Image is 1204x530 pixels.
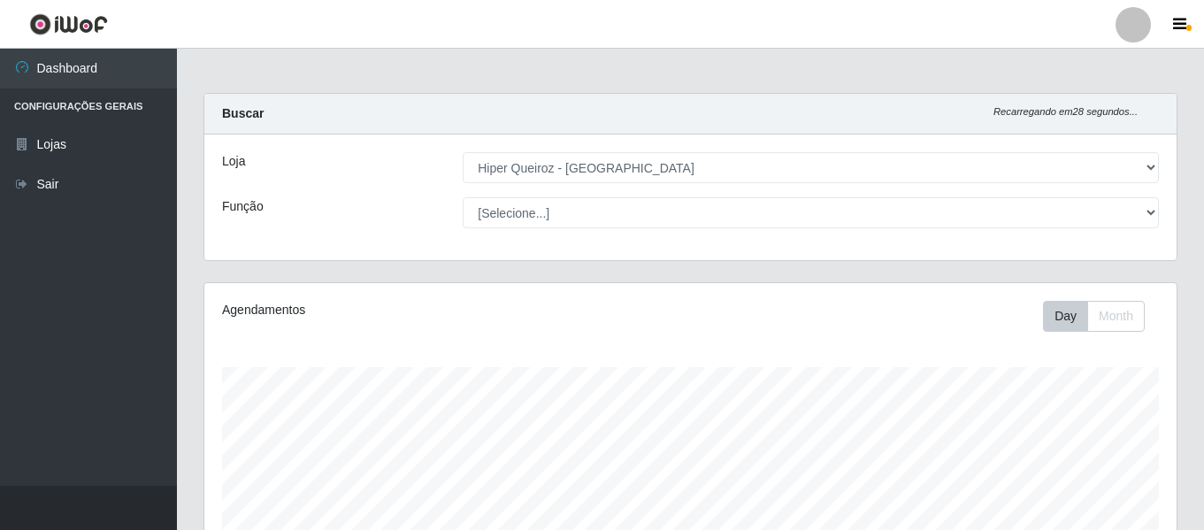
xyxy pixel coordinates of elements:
[222,152,245,171] label: Loja
[222,197,264,216] label: Função
[1043,301,1159,332] div: Toolbar with button groups
[1043,301,1145,332] div: First group
[1043,301,1088,332] button: Day
[222,106,264,120] strong: Buscar
[1087,301,1145,332] button: Month
[993,106,1138,117] i: Recarregando em 28 segundos...
[222,301,597,319] div: Agendamentos
[29,13,108,35] img: CoreUI Logo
